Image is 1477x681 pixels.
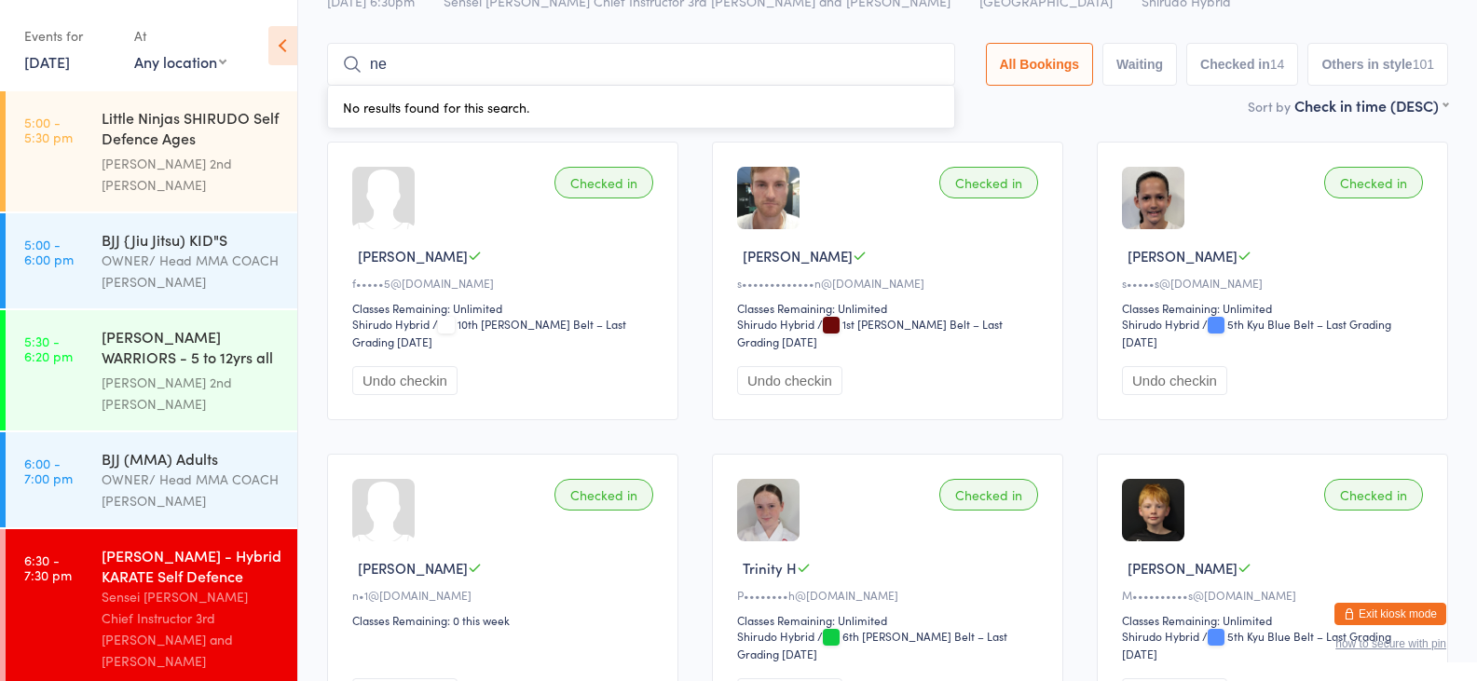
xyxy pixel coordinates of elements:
time: 5:00 - 6:00 pm [24,237,74,266]
span: [PERSON_NAME] [1128,558,1238,578]
span: [PERSON_NAME] [1128,246,1238,266]
div: Classes Remaining: Unlimited [737,612,1044,628]
div: f•••••5@[DOMAIN_NAME] [352,275,659,291]
div: [PERSON_NAME] 2nd [PERSON_NAME] [102,372,281,415]
div: P••••••••h@[DOMAIN_NAME] [737,587,1044,603]
div: Shirudo Hybrid [737,628,814,644]
span: [PERSON_NAME] [358,246,468,266]
div: BJJ {Jiu Jitsu) KID"S [102,229,281,250]
div: Classes Remaining: Unlimited [1122,612,1429,628]
div: 101 [1413,57,1434,72]
time: 6:30 - 7:30 pm [24,552,72,582]
div: No results found for this search. [327,86,955,129]
div: Shirudo Hybrid [1122,316,1199,332]
div: Checked in [939,479,1038,511]
div: M••••••••••s@[DOMAIN_NAME] [1122,587,1429,603]
div: Checked in [939,167,1038,198]
div: Classes Remaining: 0 this week [352,612,659,628]
img: image1618835337.png [737,167,800,229]
div: Shirudo Hybrid [737,316,814,332]
a: 5:00 -5:30 pmLittle Ninjas SHIRUDO Self Defence Ages [DEMOGRAPHIC_DATA] yr...[PERSON_NAME] 2nd [P... [6,91,297,211]
a: 5:30 -6:20 pm[PERSON_NAME] WARRIORS - 5 to 12yrs all abi...[PERSON_NAME] 2nd [PERSON_NAME] [6,310,297,430]
div: Events for [24,20,116,51]
time: 6:00 - 7:00 pm [24,456,73,485]
button: Undo checkin [1122,366,1227,395]
div: s•••••••••••••n@[DOMAIN_NAME] [737,275,1044,291]
button: Waiting [1102,43,1177,86]
div: s•••••s@[DOMAIN_NAME] [1122,275,1429,291]
button: Exit kiosk mode [1334,603,1446,625]
span: / 10th [PERSON_NAME] Belt – Last Grading [DATE] [352,316,626,349]
div: BJJ (MMA) Adults [102,448,281,469]
div: Classes Remaining: Unlimited [1122,300,1429,316]
img: image1646133310.png [1122,479,1184,541]
div: Classes Remaining: Unlimited [352,300,659,316]
div: Classes Remaining: Unlimited [737,300,1044,316]
div: Shirudo Hybrid [1122,628,1199,644]
button: Others in style101 [1307,43,1448,86]
div: OWNER/ Head MMA COACH [PERSON_NAME] [102,469,281,511]
div: Checked in [1324,479,1423,511]
a: 6:00 -7:00 pmBJJ (MMA) AdultsOWNER/ Head MMA COACH [PERSON_NAME] [6,432,297,527]
time: 5:30 - 6:20 pm [24,334,73,363]
span: / 5th Kyu Blue Belt – Last Grading [DATE] [1122,628,1391,661]
span: / 6th [PERSON_NAME] Belt – Last Grading [DATE] [737,628,1007,661]
div: At [134,20,226,51]
div: [PERSON_NAME] WARRIORS - 5 to 12yrs all abi... [102,326,281,372]
div: OWNER/ Head MMA COACH [PERSON_NAME] [102,250,281,293]
div: n•1@[DOMAIN_NAME] [352,587,659,603]
time: 5:00 - 5:30 pm [24,115,73,144]
div: [PERSON_NAME] - Hybrid KARATE Self Defence [102,545,281,586]
span: Trinity H [743,558,797,578]
div: Checked in [1324,167,1423,198]
img: image1710226300.png [1122,167,1184,229]
div: Sensei [PERSON_NAME] Chief Instructor 3rd [PERSON_NAME] and [PERSON_NAME] [102,586,281,672]
div: [PERSON_NAME] 2nd [PERSON_NAME] [102,153,281,196]
span: [PERSON_NAME] [743,246,853,266]
button: how to secure with pin [1335,637,1446,650]
div: 14 [1270,57,1285,72]
button: Checked in14 [1186,43,1298,86]
button: All Bookings [986,43,1094,86]
span: / 1st [PERSON_NAME] Belt – Last Grading [DATE] [737,316,1003,349]
div: Checked in [554,167,653,198]
a: 5:00 -6:00 pmBJJ {Jiu Jitsu) KID"SOWNER/ Head MMA COACH [PERSON_NAME] [6,213,297,308]
div: Check in time (DESC) [1294,95,1448,116]
input: Search [327,43,955,86]
div: Any location [134,51,226,72]
button: Undo checkin [352,366,458,395]
div: Checked in [554,479,653,511]
button: Undo checkin [737,366,842,395]
div: Little Ninjas SHIRUDO Self Defence Ages [DEMOGRAPHIC_DATA] yr... [102,107,281,153]
img: image1740106894.png [737,479,800,541]
span: [PERSON_NAME] [358,558,468,578]
label: Sort by [1248,97,1291,116]
div: Shirudo Hybrid [352,316,430,332]
span: / 5th Kyu Blue Belt – Last Grading [DATE] [1122,316,1391,349]
a: [DATE] [24,51,70,72]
